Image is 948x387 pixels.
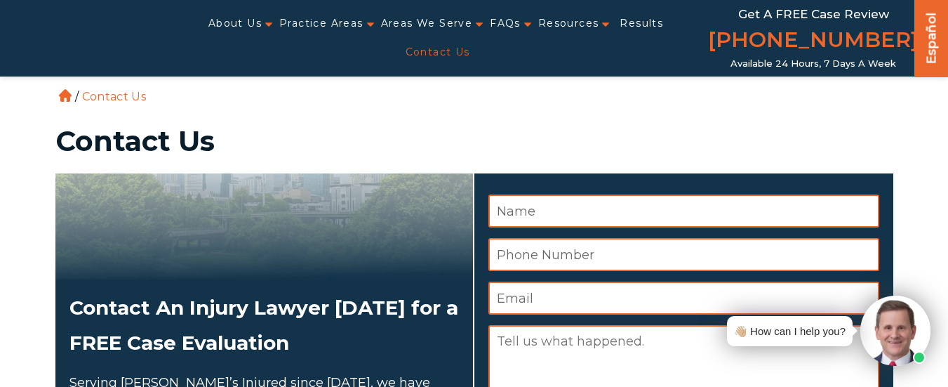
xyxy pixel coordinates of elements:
[860,296,930,366] img: Intaker widget Avatar
[488,238,879,271] input: Phone Number
[490,9,521,38] a: FAQs
[55,173,473,280] img: Attorneys
[488,195,879,228] input: Name
[730,58,896,70] span: Available 24 Hours, 7 Days a Week
[59,89,72,102] a: Home
[55,127,893,155] h1: Contact Us
[69,290,459,361] h2: Contact An Injury Lawyer [DATE] for a FREE Case Evaluation
[208,9,262,38] a: About Us
[734,322,846,341] div: 👋🏼 How can I help you?
[406,38,470,67] a: Contact Us
[738,7,889,21] span: Get a FREE Case Review
[620,9,663,38] a: Results
[8,27,163,51] img: Auger & Auger Accident and Injury Lawyers Logo
[381,9,473,38] a: Areas We Serve
[79,90,149,103] li: Contact Us
[279,9,363,38] a: Practice Areas
[708,25,919,58] a: [PHONE_NUMBER]
[538,9,599,38] a: Resources
[488,282,879,315] input: Email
